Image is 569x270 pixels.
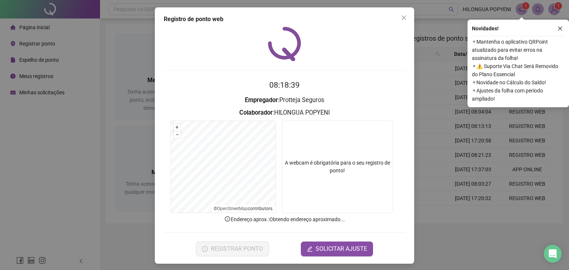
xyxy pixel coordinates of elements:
h3: : HILONGUA POPYENI [164,108,405,118]
h3: : Protteja Seguros [164,95,405,105]
span: close [401,15,407,21]
p: Endereço aprox. : Obtendo endereço aproximado... [164,215,405,223]
span: ⚬ Novidade no Cálculo do Saldo! [472,78,565,87]
button: + [174,124,181,131]
div: Registro de ponto web [164,15,405,24]
a: OpenStreetMap [217,206,248,211]
div: Open Intercom Messenger [544,245,562,263]
time: 08:18:39 [269,81,300,90]
span: edit [307,246,313,252]
img: QRPoint [268,27,301,61]
strong: Empregador [245,97,278,104]
button: editSOLICITAR AJUSTE [301,242,373,256]
strong: Colaborador [239,109,273,116]
span: close [558,26,563,31]
span: Novidades ! [472,24,499,33]
span: ⚬ Mantenha o aplicativo QRPoint atualizado para evitar erros na assinatura da folha! [472,38,565,62]
button: Close [398,12,410,24]
button: – [174,131,181,138]
li: © contributors. [214,206,273,211]
span: SOLICITAR AJUSTE [316,244,367,253]
span: ⚬ Ajustes da folha com período ampliado! [472,87,565,103]
button: REGISTRAR PONTO [196,242,269,256]
div: A webcam é obrigatória para o seu registro de ponto! [282,121,393,213]
span: ⚬ ⚠️ Suporte Via Chat Será Removido do Plano Essencial [472,62,565,78]
span: info-circle [224,216,231,222]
